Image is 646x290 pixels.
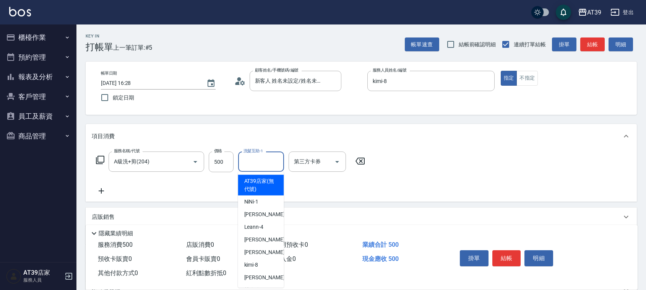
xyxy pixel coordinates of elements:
span: 連續打單結帳 [514,41,546,49]
span: 上一筆訂單:#5 [113,43,153,52]
span: 使用預收卡 0 [274,241,308,248]
button: 掛單 [552,37,576,52]
button: 預約管理 [3,47,73,67]
button: 明細 [524,250,553,266]
span: 扣入金 0 [274,255,296,262]
span: NiNi -1 [244,198,259,206]
button: 結帳 [492,250,521,266]
span: 業績合計 500 [362,241,399,248]
button: 商品管理 [3,126,73,146]
span: 會員卡販賣 0 [186,255,220,262]
button: 掛單 [460,250,489,266]
button: 指定 [501,71,517,86]
div: AT39 [587,8,601,17]
span: 結帳前確認明細 [459,41,496,49]
span: 鎖定日期 [113,94,134,102]
img: Person [6,269,21,284]
button: 結帳 [580,37,605,52]
label: 顧客姓名/手機號碼/編號 [255,67,299,73]
span: 店販消費 0 [186,241,214,248]
button: AT39 [575,5,604,20]
button: Open [331,156,343,168]
label: 服務名稱/代號 [114,148,140,154]
h2: Key In [86,34,113,39]
button: Open [189,156,201,168]
button: 報表及分析 [3,67,73,87]
label: 價格 [214,148,222,154]
span: 其他付款方式 0 [98,269,138,277]
span: 紅利點數折抵 0 [186,269,226,277]
p: 項目消費 [92,132,115,140]
span: [PERSON_NAME] -23 [244,274,292,282]
button: 櫃檯作業 [3,28,73,47]
h3: 打帳單 [86,42,113,52]
span: 預收卡販賣 0 [98,255,132,262]
button: save [556,5,571,20]
button: 不指定 [516,71,538,86]
label: 洗髮互助-1 [243,148,263,154]
p: 店販銷售 [92,213,115,221]
button: Choose date, selected date is 2025-09-11 [202,74,220,93]
button: 明細 [609,37,633,52]
span: kimi -8 [244,261,258,269]
button: 客戶管理 [3,87,73,107]
span: Leann -4 [244,223,264,231]
label: 帳單日期 [101,70,117,76]
div: 項目消費 [86,124,637,148]
p: 隱藏業績明細 [99,230,133,238]
span: [PERSON_NAME] -5 [244,236,289,244]
div: 店販銷售 [86,208,637,226]
span: 服務消費 500 [98,241,133,248]
button: 登出 [607,5,637,20]
span: [PERSON_NAME] -7 [244,248,289,256]
p: 服務人員 [23,277,62,283]
button: 帳單速查 [405,37,439,52]
img: Logo [9,7,31,16]
span: [PERSON_NAME] -2 [244,210,289,218]
span: 現金應收 500 [362,255,399,262]
h5: AT39店家 [23,269,62,277]
input: YYYY/MM/DD hh:mm [101,77,199,90]
span: AT39店家 (無代號) [244,177,278,193]
button: 員工及薪資 [3,106,73,126]
label: 服務人員姓名/編號 [373,67,406,73]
